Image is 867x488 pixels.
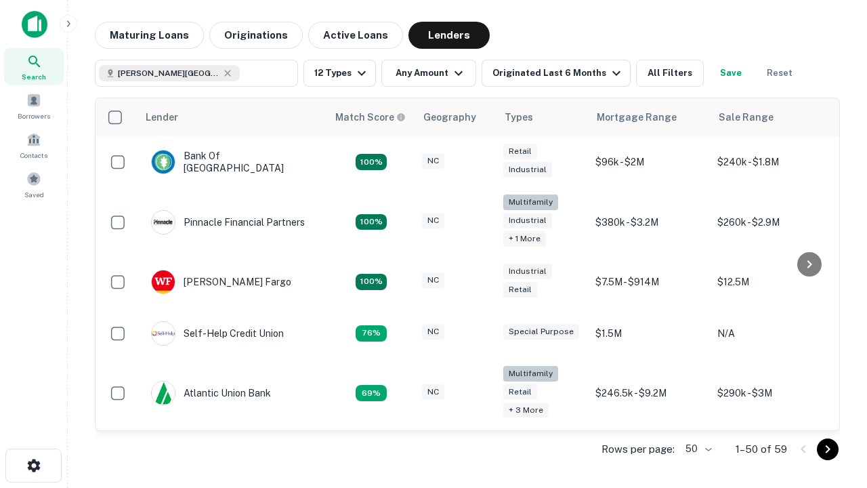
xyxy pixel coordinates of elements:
button: Reset [758,60,801,87]
div: Geography [423,109,476,125]
div: Matching Properties: 26, hasApolloMatch: undefined [356,214,387,230]
div: + 1 more [503,231,546,247]
td: $96k - $2M [589,136,711,188]
button: 12 Types [303,60,376,87]
td: $7.5M - $914M [589,256,711,308]
img: picture [152,322,175,345]
div: Bank Of [GEOGRAPHIC_DATA] [151,150,314,174]
span: Search [22,71,46,82]
th: Sale Range [711,98,832,136]
div: Atlantic Union Bank [151,381,271,405]
div: Industrial [503,213,552,228]
button: Any Amount [381,60,476,87]
p: Rows per page: [601,441,675,457]
div: Originated Last 6 Months [492,65,625,81]
div: Mortgage Range [597,109,677,125]
img: picture [152,382,175,405]
div: Matching Properties: 15, hasApolloMatch: undefined [356,154,387,170]
div: Matching Properties: 11, hasApolloMatch: undefined [356,325,387,342]
div: Self-help Credit Union [151,321,284,346]
button: Active Loans [308,22,403,49]
button: Originated Last 6 Months [482,60,631,87]
button: Originations [209,22,303,49]
div: Multifamily [503,195,558,210]
td: N/A [711,308,832,359]
span: Saved [24,189,44,200]
button: Maturing Loans [95,22,204,49]
a: Borrowers [4,87,64,124]
th: Mortgage Range [589,98,711,136]
p: 1–50 of 59 [736,441,787,457]
div: NC [422,384,444,400]
div: + 3 more [503,403,549,418]
button: Lenders [408,22,490,49]
div: NC [422,153,444,169]
iframe: Chat Widget [799,336,867,401]
img: picture [152,270,175,293]
img: capitalize-icon.png [22,11,47,38]
th: Capitalize uses an advanced AI algorithm to match your search with the best lender. The match sco... [327,98,415,136]
img: picture [152,211,175,234]
div: 50 [680,439,714,459]
th: Types [496,98,589,136]
th: Lender [138,98,327,136]
div: Pinnacle Financial Partners [151,210,305,235]
td: $1.5M [589,308,711,359]
td: $290k - $3M [711,359,832,428]
span: [PERSON_NAME][GEOGRAPHIC_DATA], [GEOGRAPHIC_DATA] [118,67,219,79]
div: Multifamily [503,366,558,382]
div: Types [505,109,533,125]
div: [PERSON_NAME] Fargo [151,270,291,294]
th: Geography [415,98,496,136]
button: Save your search to get updates of matches that match your search criteria. [709,60,753,87]
span: Borrowers [18,110,50,121]
div: Capitalize uses an advanced AI algorithm to match your search with the best lender. The match sco... [335,110,406,125]
span: Contacts [20,150,47,161]
div: Special Purpose [503,324,579,340]
div: Retail [503,282,537,298]
div: Retail [503,144,537,159]
button: Go to next page [817,439,839,460]
a: Saved [4,166,64,203]
div: Sale Range [719,109,774,125]
td: $12.5M [711,256,832,308]
div: Industrial [503,162,552,178]
a: Contacts [4,127,64,163]
td: $260k - $2.9M [711,188,832,256]
button: All Filters [636,60,704,87]
a: Search [4,48,64,85]
img: picture [152,150,175,174]
div: Industrial [503,264,552,279]
div: Matching Properties: 15, hasApolloMatch: undefined [356,274,387,290]
div: Lender [146,109,178,125]
div: NC [422,324,444,340]
div: NC [422,213,444,228]
div: NC [422,272,444,288]
h6: Match Score [335,110,403,125]
td: $380k - $3.2M [589,188,711,256]
td: $246.5k - $9.2M [589,359,711,428]
div: Retail [503,384,537,400]
div: Matching Properties: 10, hasApolloMatch: undefined [356,385,387,401]
td: $240k - $1.8M [711,136,832,188]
